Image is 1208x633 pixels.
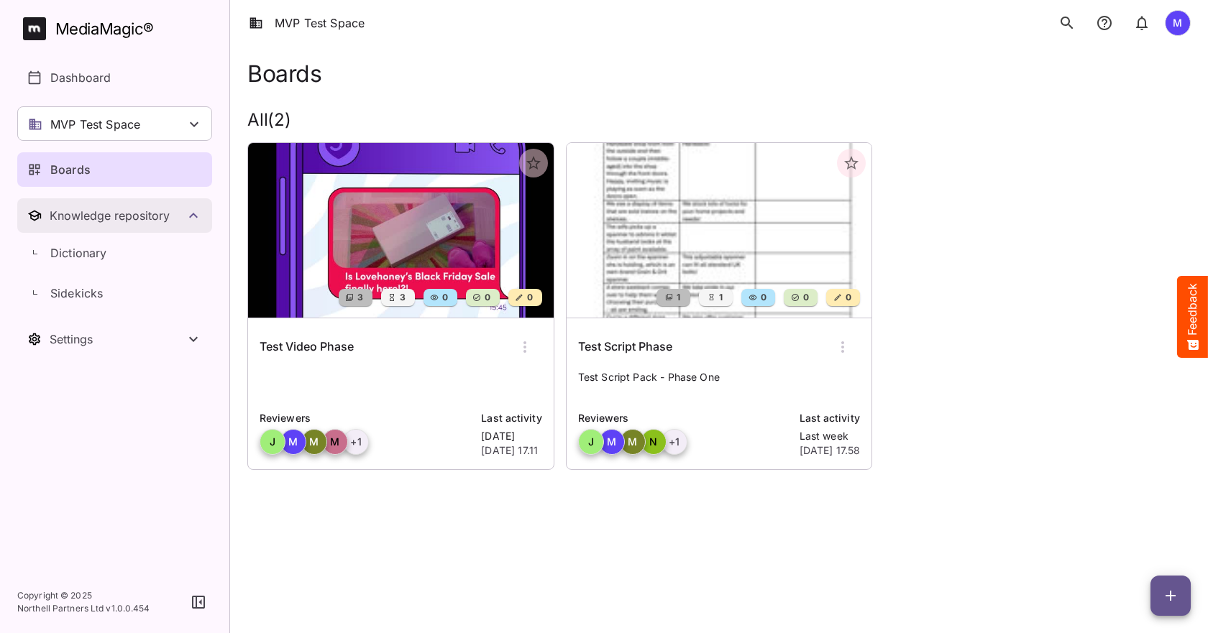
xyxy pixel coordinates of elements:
[844,290,851,305] span: 0
[356,290,363,305] span: 3
[1053,9,1081,37] button: search
[578,410,791,426] p: Reviewers
[398,290,406,305] span: 3
[567,143,872,318] img: Test Script Phase
[675,290,680,305] span: 1
[260,338,354,356] h6: Test Video Phase
[260,429,285,455] div: J
[280,429,306,455] div: M
[1177,276,1208,358] button: Feedback
[1090,9,1119,37] button: notifications
[17,322,212,356] button: Toggle Settings
[50,244,107,262] p: Dictionary
[483,290,490,305] span: 0
[50,208,185,223] div: Knowledge repository
[526,290,533,305] span: 0
[50,161,91,178] p: Boards
[599,429,625,455] div: M
[17,198,212,313] nav: Knowledge repository
[17,589,150,602] p: Copyright © 2025
[800,429,861,443] p: Last week
[248,143,554,318] img: Test Video Phase
[718,290,723,305] span: 1
[481,429,541,443] p: [DATE]
[481,443,541,458] p: [DATE] 17.11
[641,429,667,455] div: N
[50,285,103,302] p: Sidekicks
[800,443,861,458] p: [DATE] 17.58
[759,290,767,305] span: 0
[481,410,541,426] p: Last activity
[17,602,150,615] p: Northell Partners Ltd v 1.0.0.454
[50,116,140,133] p: MVP Test Space
[1127,9,1156,37] button: notifications
[17,276,212,310] a: Sidekicks
[247,110,1191,131] h2: All ( 2 )
[620,429,646,455] div: M
[441,290,448,305] span: 0
[17,152,212,187] a: Boards
[55,17,154,41] div: MediaMagic ®
[247,60,321,87] h1: Boards
[23,17,212,40] a: MediaMagic®
[17,198,212,233] button: Toggle Knowledge repository
[802,290,809,305] span: 0
[578,338,672,356] h6: Test Script Phase
[343,429,369,455] div: + 1
[662,429,687,455] div: + 1
[301,429,327,455] div: M
[578,429,604,455] div: J
[50,332,185,346] div: Settings
[578,370,861,399] p: Test Script Pack - Phase One
[50,69,111,86] p: Dashboard
[260,410,472,426] p: Reviewers
[322,429,348,455] div: M
[800,410,861,426] p: Last activity
[17,322,212,356] nav: Settings
[17,60,212,95] a: Dashboard
[1165,10,1191,36] div: M
[17,236,212,270] a: Dictionary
